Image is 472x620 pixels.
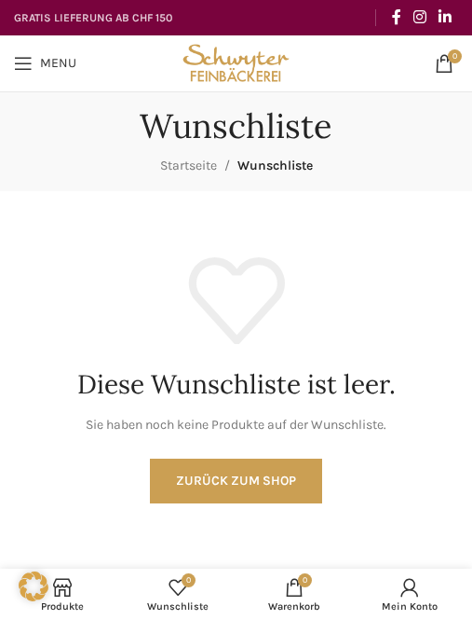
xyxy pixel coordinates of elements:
a: Site logo [179,54,293,70]
span: Mein Konto [361,600,458,613]
span: Warenkorb [246,600,343,613]
a: Mein Konto [352,573,467,615]
a: Open mobile menu [5,45,86,82]
h1: Wunschliste [140,106,332,146]
span: Wunschliste [129,600,226,613]
a: Zurück zum Shop [150,459,322,503]
a: Startseite [160,158,217,173]
p: Diese Wunschliste ist leer. [14,252,458,401]
a: 0 [425,45,463,82]
span: 0 [448,49,462,63]
span: Menu [40,57,76,70]
img: Bäckerei Schwyter [179,35,293,91]
a: Linkedin social link [433,3,458,32]
a: 0 Wunschliste [120,573,236,615]
a: 0 Warenkorb [236,573,352,615]
div: Sie haben noch keine Produkte auf der Wunschliste. [14,415,458,435]
a: Instagram social link [407,3,432,32]
div: My cart [236,573,352,615]
strong: GRATIS LIEFERUNG AB CHF 150 [14,11,172,24]
span: 0 [298,573,312,587]
span: 0 [182,573,196,587]
a: Facebook social link [385,3,407,32]
div: Meine Wunschliste [120,573,236,615]
span: Wunschliste [237,158,313,173]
